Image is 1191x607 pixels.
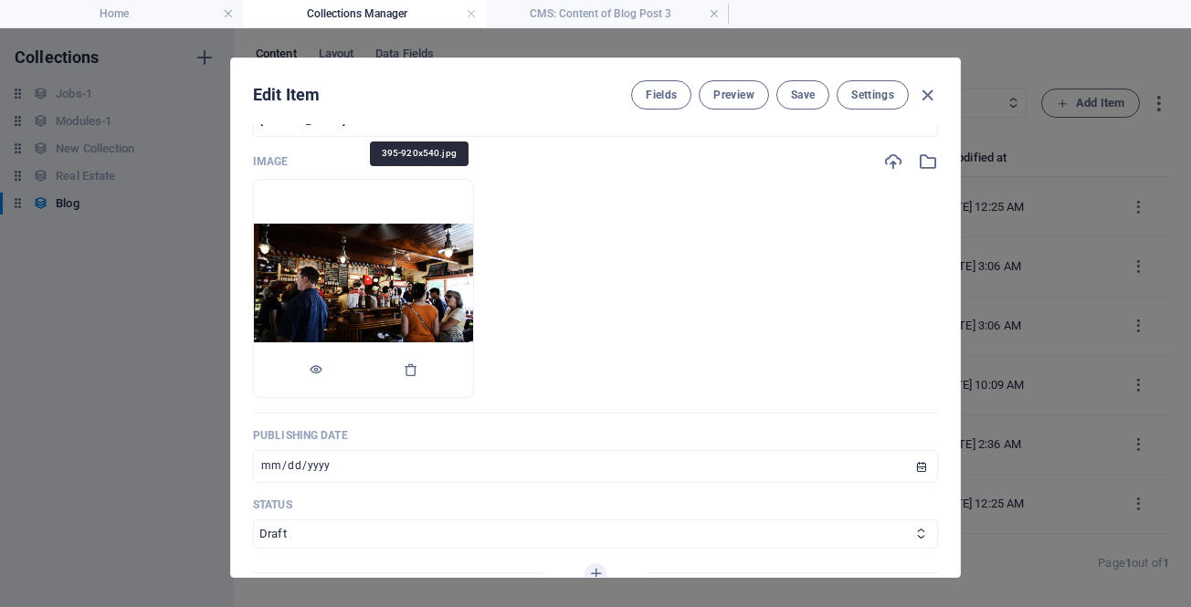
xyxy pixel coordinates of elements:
[254,224,473,352] img: 395-920x540.jpg
[486,4,729,24] h4: CMS: Content of Blog Post 3
[837,80,909,110] button: Settings
[253,428,938,443] p: Publishing Date
[309,362,323,377] i: Preview
[253,497,938,512] p: Status
[791,88,815,102] span: Save
[646,88,677,102] span: Fields
[713,88,754,102] span: Preview
[699,80,768,110] button: Preview
[631,80,691,110] button: Fields
[776,80,829,110] button: Save
[243,4,486,24] h4: Collections Manager
[851,88,894,102] span: Settings
[404,362,418,377] i: Delete
[585,563,606,585] button: Add Field
[253,154,289,169] p: Image
[253,84,320,106] h2: Edit Item
[918,152,938,172] i: Select from file manager or stock photos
